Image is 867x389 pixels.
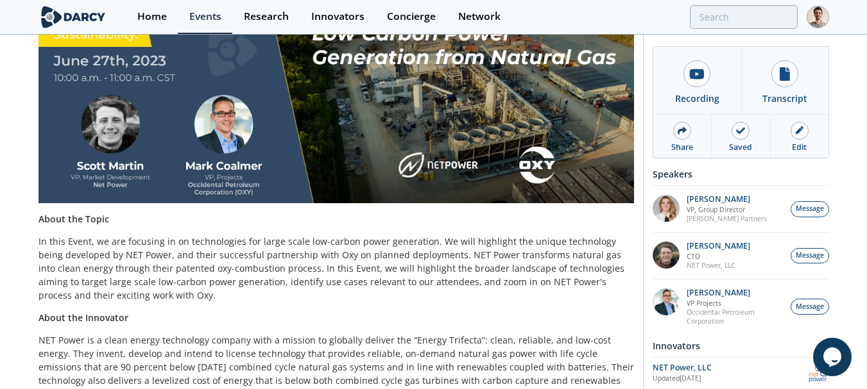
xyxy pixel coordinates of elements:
div: Transcript [762,92,807,105]
div: Events [189,12,221,22]
div: Research [244,12,289,22]
div: Innovators [311,12,365,22]
img: 44ccd8c9-e52b-4c72-ab7d-11e8f517fc49 [653,195,680,222]
a: Recording [653,47,741,114]
p: [PERSON_NAME] [687,195,767,204]
p: [PERSON_NAME] Partners [687,214,767,223]
img: Image [39,5,634,203]
span: Message [796,204,824,214]
input: Advanced Search [690,5,798,29]
a: Transcript [741,47,829,114]
button: Message [791,201,829,217]
p: VP, Group Director [687,205,767,214]
p: CTO [687,252,750,261]
div: Innovators [653,335,829,357]
div: Saved [729,142,752,153]
div: Concierge [387,12,436,22]
div: Edit [792,142,807,153]
span: Message [796,251,824,261]
button: Message [791,248,829,264]
button: Message [791,299,829,315]
p: In this Event, we are focusing in on technologies for large scale low-carbon power generation. We... [39,235,634,302]
iframe: chat widget [813,338,854,376]
div: NET Power, LLC [653,362,807,374]
a: NET Power, LLC Updated[DATE] NET Power, LLC [653,362,829,385]
img: NET Power, LLC [807,362,829,385]
div: Home [137,12,167,22]
div: Speakers [653,163,829,185]
p: [PERSON_NAME] [687,288,784,297]
div: Recording [675,92,719,105]
a: Edit [771,115,828,158]
p: Occidental Petroleum Corporation [687,308,784,326]
img: hk7lPkoFQyeZZfC3fR7t [653,288,680,315]
p: NET Power, LLC [687,261,750,270]
div: Updated [DATE] [653,374,807,384]
img: Profile [807,6,829,28]
img: logo-wide.svg [39,6,108,28]
strong: About the Topic [39,213,109,225]
strong: About the Innovator [39,311,128,324]
span: Message [796,302,824,312]
div: Share [671,142,693,153]
p: [PERSON_NAME] [687,242,750,251]
div: Network [458,12,501,22]
img: Gdk96dbeSwKCvCq2Sgpr [653,242,680,269]
p: VP Projects [687,299,784,308]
